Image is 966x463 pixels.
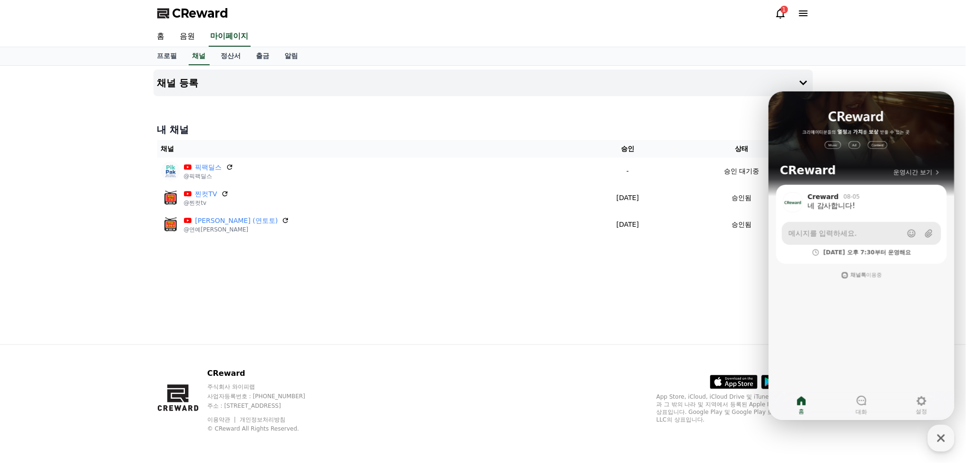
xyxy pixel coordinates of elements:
[581,140,675,158] th: 승인
[157,6,229,21] a: CReward
[184,172,234,180] p: @픽팩딜스
[585,220,671,230] p: [DATE]
[195,162,222,172] a: 픽팩딜스
[195,189,217,199] a: 찐컷TV
[157,140,581,158] th: 채널
[769,91,955,420] iframe: Channel chat
[207,402,324,410] p: 주소 : [STREET_ADDRESS]
[150,27,173,47] a: 홈
[249,47,277,65] a: 출금
[732,220,752,230] p: 승인됨
[153,70,813,96] button: 채널 등록
[207,393,324,400] p: 사업자등록번호 : [PHONE_NUMBER]
[173,6,229,21] span: CReward
[150,47,185,65] a: 프로필
[724,166,759,176] p: 승인 대기중
[189,47,210,65] a: 채널
[657,393,809,423] p: App Store, iCloud, iCloud Drive 및 iTunes Store는 미국과 그 밖의 나라 및 지역에서 등록된 Apple Inc.의 서비스 상표입니다. Goo...
[207,416,237,423] a: 이용약관
[161,161,180,181] img: 픽팩딜스
[207,368,324,379] p: CReward
[195,216,278,226] a: [PERSON_NAME] (연토토)
[161,215,180,234] img: 연예토크토크 (연토토)
[184,226,290,233] p: @연예[PERSON_NAME]
[209,27,251,47] a: 마이페이지
[214,47,249,65] a: 정산서
[184,199,229,207] p: @찐컷tv
[775,8,786,19] a: 1
[585,166,671,176] p: -
[585,193,671,203] p: [DATE]
[781,6,788,13] div: 1
[161,188,180,207] img: 찐컷TV
[173,27,203,47] a: 음원
[732,193,752,203] p: 승인됨
[207,383,324,391] p: 주식회사 와이피랩
[277,47,306,65] a: 알림
[207,425,324,433] p: © CReward All Rights Reserved.
[675,140,809,158] th: 상태
[157,78,199,88] h4: 채널 등록
[240,416,285,423] a: 개인정보처리방침
[157,123,809,136] h4: 내 채널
